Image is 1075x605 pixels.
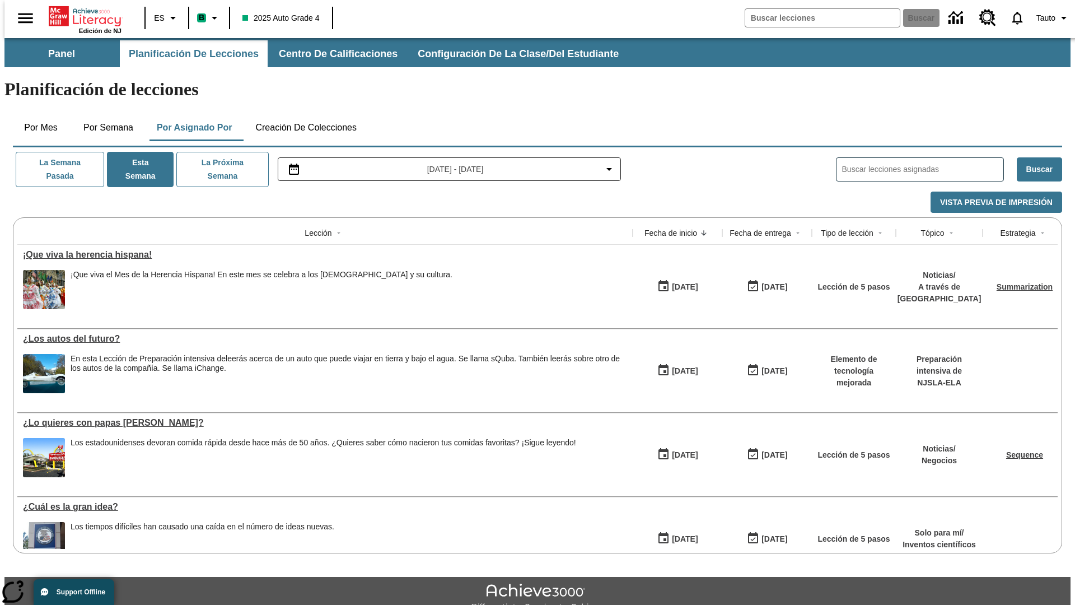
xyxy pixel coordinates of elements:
a: Notificaciones [1003,3,1032,32]
div: ¡Que viva el Mes de la Herencia Hispana! En este mes se celebra a los hispanoamericanos y su cult... [71,270,452,309]
p: Preparación intensiva de NJSLA-ELA [901,353,977,389]
p: Solo para mí / [903,527,976,539]
span: Support Offline [57,588,105,596]
button: Sort [1036,226,1049,240]
div: [DATE] [761,532,787,546]
button: Abrir el menú lateral [9,2,42,35]
a: ¡Que viva la herencia hispana!, Lecciones [23,250,627,260]
div: [DATE] [672,532,698,546]
a: ¿Los autos del futuro? , Lecciones [23,334,627,344]
button: 07/20/26: Último día en que podrá accederse la lección [743,444,791,466]
p: Negocios [922,455,957,467]
button: Support Offline [34,579,114,605]
button: 07/23/25: Primer día en que estuvo disponible la lección [653,360,702,381]
p: Lección de 5 pasos [817,449,890,461]
button: 06/30/26: Último día en que podrá accederse la lección [743,360,791,381]
button: 09/21/25: Último día en que podrá accederse la lección [743,276,791,297]
span: Panel [48,48,75,61]
p: A través de [GEOGRAPHIC_DATA] [898,281,981,305]
button: Sort [332,226,345,240]
span: Centro de calificaciones [279,48,398,61]
button: Centro de calificaciones [270,40,406,67]
div: Tipo de lección [821,227,873,239]
div: En esta Lección de Preparación intensiva de [71,354,627,373]
svg: Collapse Date Range Filter [602,162,616,176]
p: Elemento de tecnología mejorada [817,353,890,389]
button: Perfil/Configuración [1032,8,1075,28]
div: ¿Los autos del futuro? [23,334,627,344]
a: Summarization [997,282,1053,291]
div: ¡Que viva la herencia hispana! [23,250,627,260]
img: Uno de los primeros locales de McDonald's, con el icónico letrero rojo y los arcos amarillos. [23,438,65,477]
button: Sort [791,226,805,240]
div: Fecha de inicio [644,227,697,239]
span: Tauto [1036,12,1055,24]
div: Portada [49,4,121,34]
button: Planificación de lecciones [120,40,268,67]
span: Edición de NJ [79,27,121,34]
a: Centro de recursos, Se abrirá en una pestaña nueva. [973,3,1003,33]
button: Sort [873,226,887,240]
button: 09/15/25: Primer día en que estuvo disponible la lección [653,276,702,297]
h1: Planificación de lecciones [4,79,1071,100]
div: [DATE] [672,280,698,294]
span: Planificación de lecciones [129,48,259,61]
button: Vista previa de impresión [931,192,1062,213]
button: 04/13/26: Último día en que podrá accederse la lección [743,528,791,550]
testabrev: leerás acerca de un auto que puede viajar en tierra y bajo el agua. Se llama sQuba. También leerá... [71,354,620,373]
div: [DATE] [761,448,787,462]
a: Portada [49,5,121,27]
div: Subbarra de navegación [4,40,629,67]
span: ES [154,12,165,24]
div: [DATE] [761,364,787,378]
button: Por mes [13,114,69,141]
div: Los tiempos difíciles han causado una caída en el número de ideas nuevas. [71,522,334,561]
a: ¿Lo quieres con papas fritas?, Lecciones [23,418,627,428]
button: Sort [697,226,711,240]
button: La semana pasada [16,152,104,187]
div: [DATE] [761,280,787,294]
button: Sort [945,226,958,240]
p: Inventos científicos [903,539,976,551]
span: 2025 Auto Grade 4 [242,12,320,24]
input: Buscar lecciones asignadas [842,161,1003,178]
div: Tópico [920,227,944,239]
p: Lección de 5 pasos [817,533,890,545]
img: dos filas de mujeres hispanas en un desfile que celebra la cultura hispana. Las mujeres lucen col... [23,270,65,309]
button: Creación de colecciones [246,114,366,141]
button: Configuración de la clase/del estudiante [409,40,628,67]
button: Por asignado por [148,114,241,141]
span: [DATE] - [DATE] [427,164,484,175]
div: [DATE] [672,364,698,378]
button: Buscar [1017,157,1062,182]
p: Noticias / [898,269,981,281]
div: Los estadounidenses devoran comida rápida desde hace más de 50 años. ¿Quieres saber cómo nacieron... [71,438,576,477]
p: Lección de 5 pasos [817,281,890,293]
div: [DATE] [672,448,698,462]
a: ¿Cuál es la gran idea?, Lecciones [23,502,627,512]
div: Lección [305,227,331,239]
div: ¿Lo quieres con papas fritas? [23,418,627,428]
p: Noticias / [922,443,957,455]
div: ¡Que viva el Mes de la Herencia Hispana! En este mes se celebra a los [DEMOGRAPHIC_DATA] y su cul... [71,270,452,280]
button: Por semana [74,114,142,141]
img: Un automóvil de alta tecnología flotando en el agua. [23,354,65,393]
button: Seleccione el intervalo de fechas opción del menú [283,162,616,176]
button: 04/07/25: Primer día en que estuvo disponible la lección [653,528,702,550]
img: Letrero cerca de un edificio dice Oficina de Patentes y Marcas de los Estados Unidos. La economía... [23,522,65,561]
div: Subbarra de navegación [4,38,1071,67]
span: B [199,11,204,25]
a: Sequence [1006,450,1043,459]
button: 07/14/25: Primer día en que estuvo disponible la lección [653,444,702,466]
span: En esta Lección de Preparación intensiva de leerás acerca de un auto que puede viajar en tierra y... [71,354,627,393]
button: Boost El color de la clase es verde menta. Cambiar el color de la clase. [193,8,226,28]
input: Buscar campo [745,9,900,27]
div: Los estadounidenses devoran comida rápida desde hace más de 50 años. ¿Quieres saber cómo nacieron... [71,438,576,448]
button: Lenguaje: ES, Selecciona un idioma [149,8,185,28]
button: Panel [6,40,118,67]
div: Fecha de entrega [730,227,791,239]
div: ¿Cuál es la gran idea? [23,502,627,512]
